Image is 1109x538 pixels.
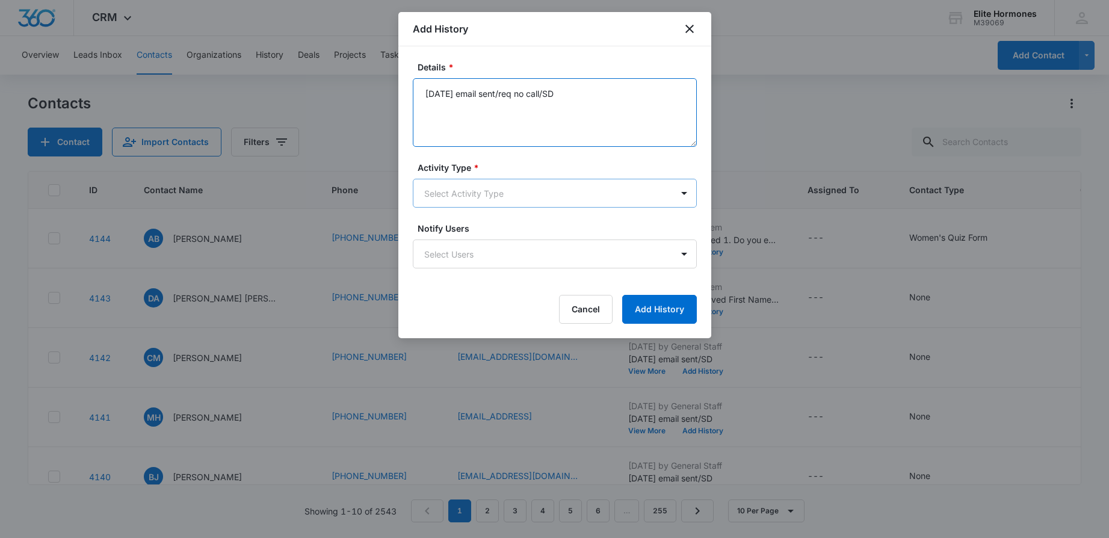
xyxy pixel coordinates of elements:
[682,22,697,36] button: close
[413,22,468,36] h1: Add History
[413,78,697,147] textarea: [DATE] email sent/req no call/SD
[418,222,702,235] label: Notify Users
[418,61,702,73] label: Details
[622,295,697,324] button: Add History
[559,295,613,324] button: Cancel
[418,161,702,174] label: Activity Type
